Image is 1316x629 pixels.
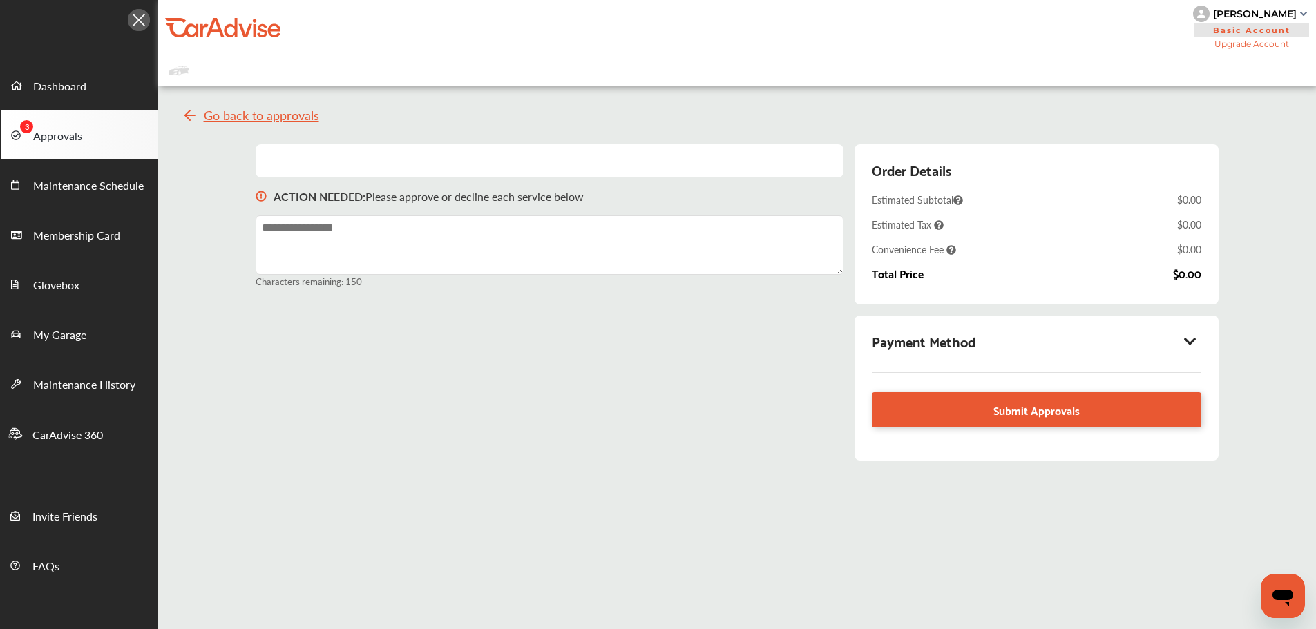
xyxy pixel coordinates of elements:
[872,242,956,256] span: Convenience Fee
[182,107,198,124] img: svg+xml;base64,PHN2ZyB4bWxucz0iaHR0cDovL3d3dy53My5vcmcvMjAwMC9zdmciIHdpZHRoPSIyNCIgaGVpZ2h0PSIyNC...
[32,427,103,445] span: CarAdvise 360
[32,558,59,576] span: FAQs
[1193,39,1310,49] span: Upgrade Account
[1,309,158,358] a: My Garage
[33,277,79,295] span: Glovebox
[204,108,319,122] span: Go back to approvals
[33,78,86,96] span: Dashboard
[1,358,158,408] a: Maintenance History
[1300,12,1307,16] img: sCxJUJ+qAmfqhQGDUl18vwLg4ZYJ6CxN7XmbOMBAAAAAElFTkSuQmCC
[1194,23,1309,37] span: Basic Account
[1,110,158,159] a: Approvals
[872,267,924,280] div: Total Price
[169,62,189,79] img: placeholder_car.fcab19be.svg
[872,158,951,182] div: Order Details
[1213,8,1297,20] div: [PERSON_NAME]
[872,392,1201,427] a: Submit Approvals
[1,259,158,309] a: Glovebox
[872,329,1201,353] div: Payment Method
[1177,217,1201,231] div: $0.00
[33,327,86,345] span: My Garage
[33,128,82,146] span: Approvals
[993,400,1080,419] span: Submit Approvals
[1173,267,1201,280] div: $0.00
[32,508,97,526] span: Invite Friends
[256,275,843,288] small: Characters remaining: 150
[1,209,158,259] a: Membership Card
[1,60,158,110] a: Dashboard
[1193,6,1210,22] img: knH8PDtVvWoAbQRylUukY18CTiRevjo20fAtgn5MLBQj4uumYvk2MzTtcAIzfGAtb1XOLVMAvhLuqoNAbL4reqehy0jehNKdM...
[33,376,135,394] span: Maintenance History
[274,188,365,204] b: ACTION NEEDED :
[274,188,584,204] p: Please approve or decline each service below
[33,177,144,195] span: Maintenance Schedule
[1,159,158,209] a: Maintenance Schedule
[872,193,963,206] span: Estimated Subtotal
[128,9,150,31] img: Icon.5fd9dcc7.svg
[872,217,944,231] span: Estimated Tax
[1177,242,1201,256] div: $0.00
[1261,574,1305,618] iframe: Button to launch messaging window
[256,177,267,215] img: svg+xml;base64,PHN2ZyB3aWR0aD0iMTYiIGhlaWdodD0iMTciIHZpZXdCb3g9IjAgMCAxNiAxNyIgZmlsbD0ibm9uZSIgeG...
[33,227,120,245] span: Membership Card
[1177,193,1201,206] div: $0.00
